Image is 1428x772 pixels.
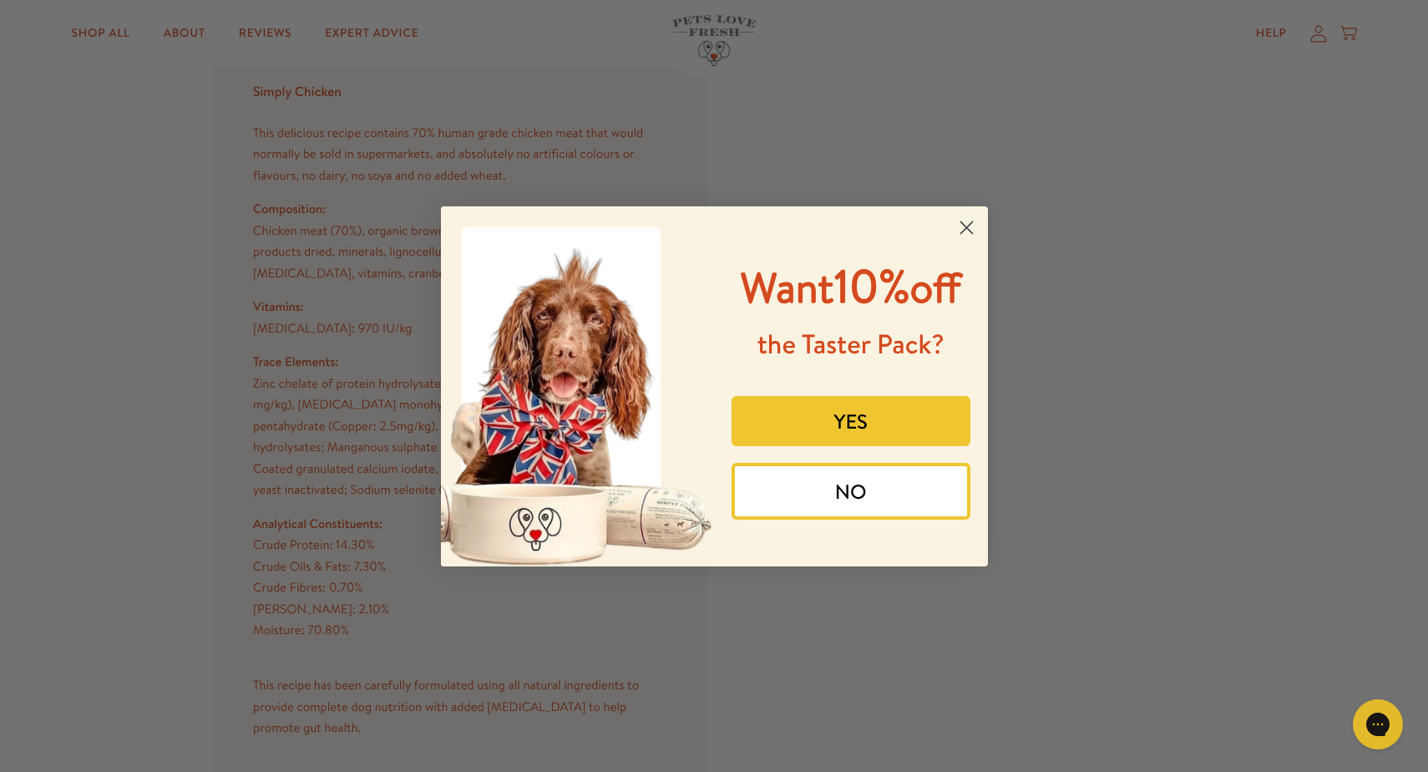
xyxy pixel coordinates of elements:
button: YES [732,396,970,446]
span: 10% [741,253,962,317]
span: the Taster Pack? [757,326,944,363]
button: NO [732,463,970,520]
span: off [909,259,961,317]
button: Close dialog [952,213,981,242]
iframe: Gorgias live chat messenger [1344,693,1411,755]
span: Want [741,259,834,317]
img: 8afefe80-1ef6-417a-b86b-9520c2248d41.jpeg [441,206,715,566]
